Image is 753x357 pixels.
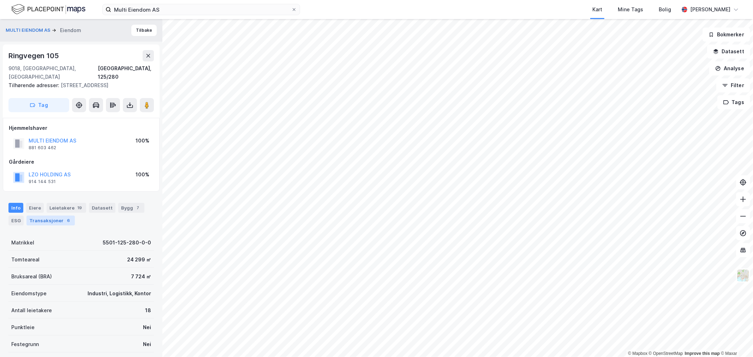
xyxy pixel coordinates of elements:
div: Leietakere [47,203,86,213]
div: 100% [136,170,149,179]
button: Tags [717,95,750,109]
div: 24 299 ㎡ [127,255,151,264]
div: Industri, Logistikk, Kontor [88,289,151,298]
div: Datasett [89,203,115,213]
a: Mapbox [628,351,647,356]
div: 881 603 462 [29,145,56,151]
button: MULTI EIENDOM AS [6,27,52,34]
div: Eiere [26,203,44,213]
div: Punktleie [11,323,35,332]
div: 9018, [GEOGRAPHIC_DATA], [GEOGRAPHIC_DATA] [8,64,98,81]
a: OpenStreetMap [649,351,683,356]
div: Transaksjoner [26,216,75,225]
div: Nei [143,340,151,349]
div: Gårdeiere [9,158,154,166]
div: [PERSON_NAME] [690,5,730,14]
div: 7 724 ㎡ [131,272,151,281]
div: Bruksareal (BRA) [11,272,52,281]
div: [GEOGRAPHIC_DATA], 125/280 [98,64,154,81]
div: Bolig [659,5,671,14]
button: Bokmerker [703,28,750,42]
div: Antall leietakere [11,306,52,315]
div: Festegrunn [11,340,39,349]
div: 7 [135,204,142,211]
div: 18 [145,306,151,315]
img: Z [736,269,750,282]
button: Datasett [707,44,750,59]
div: 100% [136,137,149,145]
button: Analyse [709,61,750,75]
div: [STREET_ADDRESS] [8,81,148,90]
a: Improve this map [685,351,720,356]
div: Nei [143,323,151,332]
div: Eiendom [60,26,81,35]
div: 5501-125-280-0-0 [103,238,151,247]
div: Kart [592,5,602,14]
div: ESG [8,216,24,225]
div: Eiendomstype [11,289,47,298]
div: 914 144 531 [29,179,56,184]
iframe: Chat Widget [718,323,753,357]
button: Filter [716,78,750,92]
div: 6 [65,217,72,224]
div: Bygg [118,203,144,213]
img: logo.f888ab2527a4732fd821a326f86c7f29.svg [11,3,85,16]
span: Tilhørende adresser: [8,82,61,88]
input: Søk på adresse, matrikkel, gårdeiere, leietakere eller personer [111,4,291,15]
div: Ringvegen 105 [8,50,60,61]
div: Hjemmelshaver [9,124,154,132]
div: Matrikkel [11,238,34,247]
button: Tilbake [131,25,157,36]
button: Tag [8,98,69,112]
div: Mine Tags [618,5,643,14]
div: Tomteareal [11,255,40,264]
div: Info [8,203,23,213]
div: 19 [76,204,83,211]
